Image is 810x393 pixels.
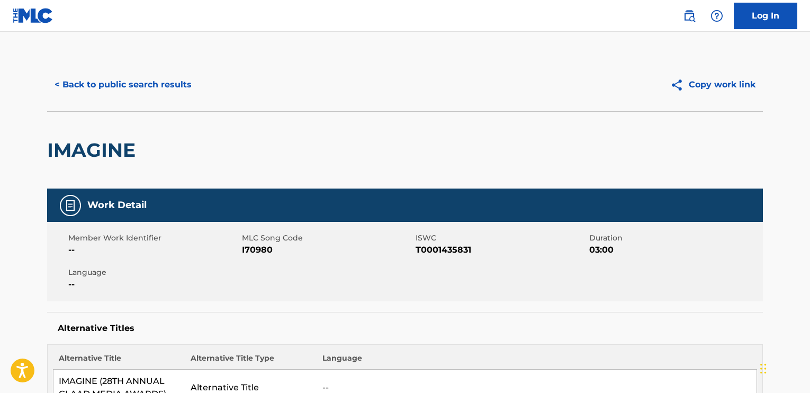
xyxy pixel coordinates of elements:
[68,267,239,278] span: Language
[683,10,696,22] img: search
[13,8,53,23] img: MLC Logo
[589,244,760,256] span: 03:00
[58,323,752,334] h5: Alternative Titles
[734,3,797,29] a: Log In
[47,138,141,162] h2: IMAGINE
[317,353,757,370] th: Language
[679,5,700,26] a: Public Search
[185,353,317,370] th: Alternative Title Type
[589,233,760,244] span: Duration
[760,353,767,385] div: Drag
[416,233,587,244] span: ISWC
[87,199,147,211] h5: Work Detail
[706,5,727,26] div: Help
[710,10,723,22] img: help
[68,278,239,291] span: --
[68,244,239,256] span: --
[64,199,77,212] img: Work Detail
[416,244,587,256] span: T0001435831
[663,72,763,98] button: Copy work link
[68,233,239,244] span: Member Work Identifier
[242,233,413,244] span: MLC Song Code
[47,72,199,98] button: < Back to public search results
[53,353,185,370] th: Alternative Title
[757,342,810,393] iframe: Chat Widget
[242,244,413,256] span: I70980
[670,78,689,92] img: Copy work link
